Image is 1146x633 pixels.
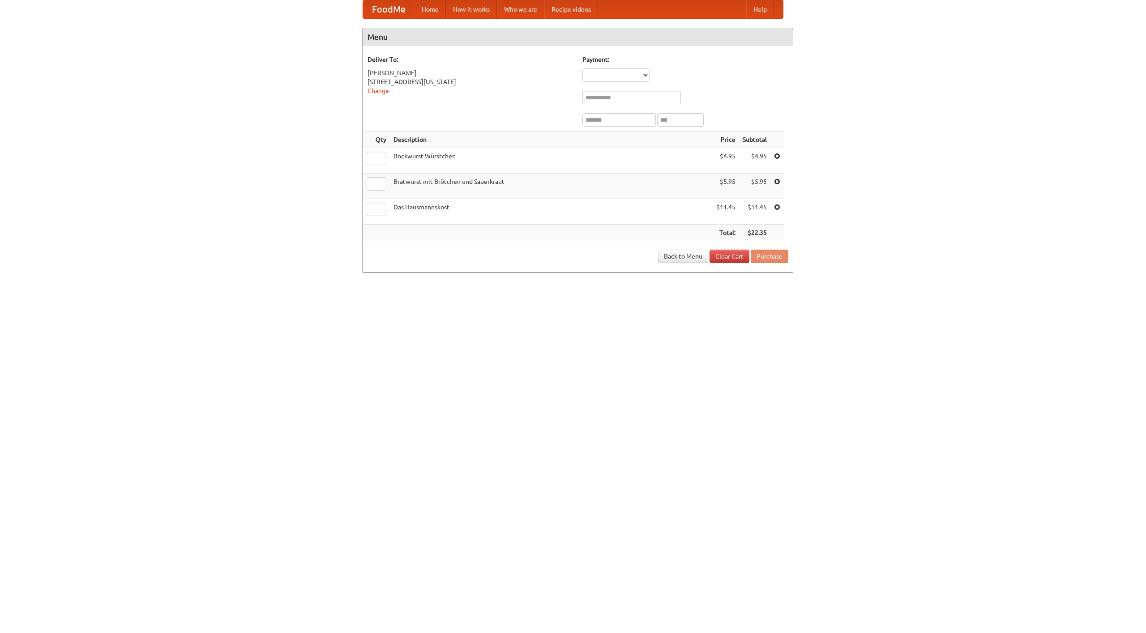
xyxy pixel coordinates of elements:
[739,148,770,174] td: $4.95
[368,77,573,86] div: [STREET_ADDRESS][US_STATE]
[751,250,788,263] button: Purchase
[363,0,415,18] a: FoodMe
[713,148,739,174] td: $4.95
[713,225,739,241] th: Total:
[739,225,770,241] th: $22.35
[746,0,774,18] a: Help
[497,0,544,18] a: Who we are
[713,174,739,199] td: $5.95
[390,174,713,199] td: Bratwurst mit Brötchen und Sauerkraut
[390,148,713,174] td: Bockwurst Würstchen
[390,132,713,148] th: Description
[368,87,389,94] a: Change
[658,250,708,263] a: Back to Menu
[390,199,713,225] td: Das Hausmannskost
[739,174,770,199] td: $5.95
[544,0,598,18] a: Recipe videos
[739,199,770,225] td: $11.45
[368,68,573,77] div: [PERSON_NAME]
[363,132,390,148] th: Qty
[713,199,739,225] td: $11.45
[713,132,739,148] th: Price
[363,28,793,46] h4: Menu
[582,55,788,64] h5: Payment:
[368,55,573,64] h5: Deliver To:
[739,132,770,148] th: Subtotal
[710,250,749,263] a: Clear Cart
[446,0,497,18] a: How it works
[415,0,446,18] a: Home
